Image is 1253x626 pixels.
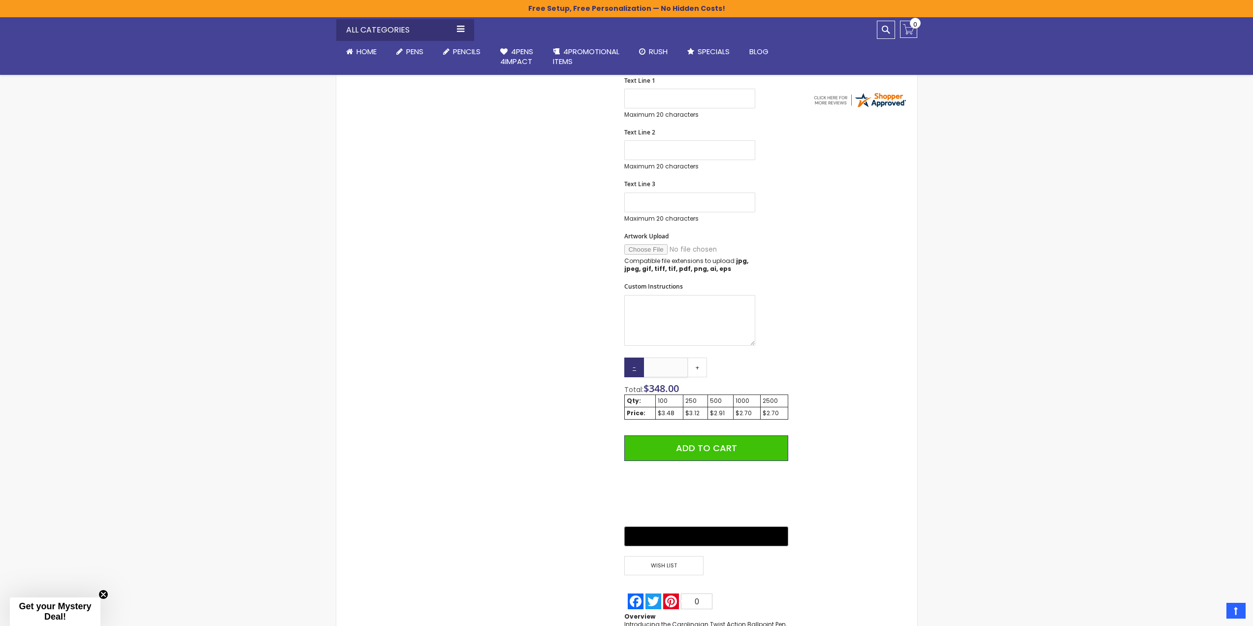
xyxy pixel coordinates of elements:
[1172,599,1253,626] iframe: Google Customer Reviews
[624,257,755,273] p: Compatible file extensions to upload:
[658,397,681,405] div: 100
[627,396,641,405] strong: Qty:
[644,593,662,609] a: Twitter
[627,409,645,417] strong: Price:
[624,111,755,119] p: Maximum 20 characters
[624,358,644,377] a: -
[406,46,423,57] span: Pens
[624,527,788,546] button: Buy with GPay
[624,76,655,85] span: Text Line 1
[812,102,907,111] a: 4pens.com certificate URL
[624,385,643,395] span: Total:
[736,409,758,417] div: $2.70
[676,442,737,454] span: Add to Cart
[19,601,91,622] span: Get your Mystery Deal!
[900,21,917,38] a: 0
[624,612,655,621] strong: Overview
[624,435,788,461] button: Add to Cart
[624,232,669,240] span: Artwork Upload
[543,41,629,73] a: 4PROMOTIONALITEMS
[624,257,748,273] strong: jpg, jpeg, gif, tiff, tif, pdf, png, ai, eps
[677,41,739,63] a: Specials
[710,409,731,417] div: $2.91
[624,180,655,188] span: Text Line 3
[336,19,474,41] div: All Categories
[812,91,907,109] img: 4pens.com widget logo
[624,556,706,575] a: Wish List
[624,128,655,136] span: Text Line 2
[687,358,707,377] a: +
[98,590,108,599] button: Close teaser
[649,382,679,395] span: 348.00
[624,468,788,520] iframe: PayPal
[763,409,785,417] div: $2.70
[500,46,533,66] span: 4Pens 4impact
[553,46,619,66] span: 4PROMOTIONAL ITEMS
[356,46,377,57] span: Home
[913,20,917,29] span: 0
[662,593,713,609] a: Pinterest0
[695,597,699,606] span: 0
[624,556,703,575] span: Wish List
[685,409,706,417] div: $3.12
[763,397,785,405] div: 2500
[624,163,755,170] p: Maximum 20 characters
[433,41,490,63] a: Pencils
[643,382,679,395] span: $
[10,597,100,626] div: Get your Mystery Deal!Close teaser
[386,41,433,63] a: Pens
[453,46,481,57] span: Pencils
[749,46,769,57] span: Blog
[658,409,681,417] div: $3.48
[490,41,543,73] a: 4Pens4impact
[698,46,730,57] span: Specials
[649,46,668,57] span: Rush
[739,41,778,63] a: Blog
[736,397,758,405] div: 1000
[629,41,677,63] a: Rush
[336,41,386,63] a: Home
[685,397,706,405] div: 250
[624,215,755,223] p: Maximum 20 characters
[627,593,644,609] a: Facebook
[624,282,683,291] span: Custom Instructions
[710,397,731,405] div: 500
